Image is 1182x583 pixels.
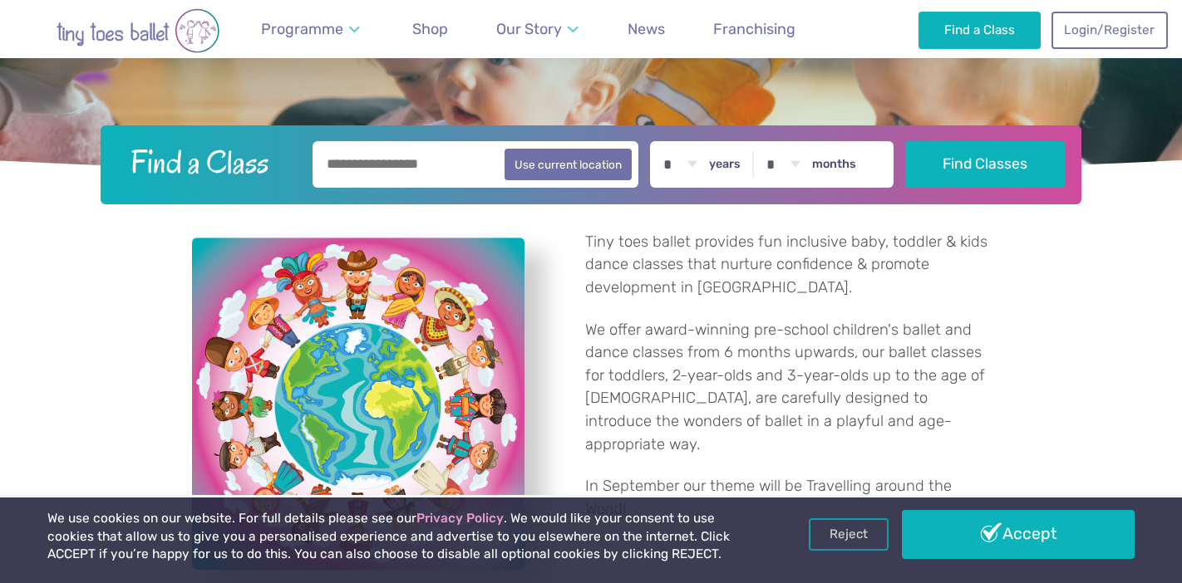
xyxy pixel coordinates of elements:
a: View full-size image [192,238,525,570]
button: Find Classes [905,141,1066,188]
p: In September our theme will be Travelling around the World! [585,475,990,521]
a: Reject [809,518,889,550]
a: Programme [254,11,368,48]
span: Programme [261,20,343,37]
label: months [812,157,856,172]
a: Franchising [706,11,803,48]
a: Find a Class [919,12,1041,48]
button: Use current location [505,149,632,180]
img: tiny toes ballet [22,8,254,53]
a: Shop [405,11,456,48]
span: Our Story [496,20,562,37]
a: Our Story [489,11,587,48]
label: years [709,157,741,172]
p: We use cookies on our website. For full details please see our . We would like your consent to us... [47,510,755,564]
span: Franchising [713,20,795,37]
a: Login/Register [1051,12,1168,48]
p: We offer award-winning pre-school children's ballet and dance classes from 6 months upwards, our ... [585,319,990,457]
span: Shop [412,20,448,37]
p: Tiny toes ballet provides fun inclusive baby, toddler & kids dance classes that nurture confidenc... [585,231,990,300]
a: Privacy Policy [416,511,504,526]
a: News [620,11,672,48]
span: News [628,20,665,37]
h2: Find a Class [117,141,302,183]
a: Accept [902,510,1135,558]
